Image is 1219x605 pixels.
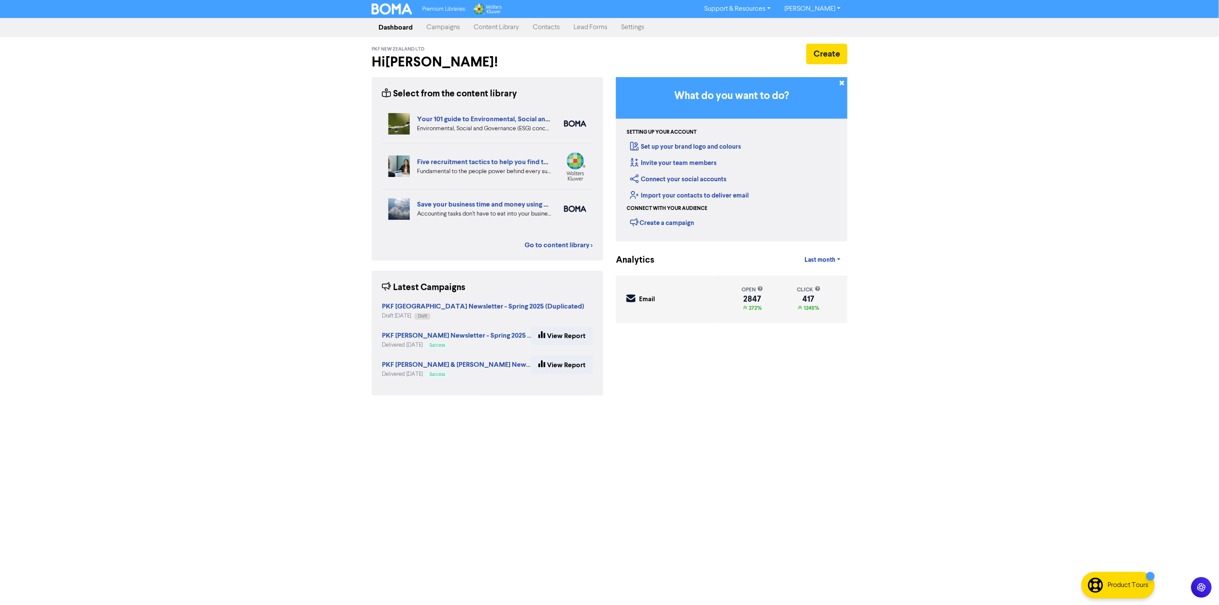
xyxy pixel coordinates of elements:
a: Five recruitment tactics to help you find the right fit [417,158,575,166]
div: Select from the content library [382,87,517,101]
div: Delivered [DATE] [382,341,531,349]
div: click [797,286,820,294]
div: Draft [DATE] [382,312,584,320]
h2: Hi [PERSON_NAME] ! [372,54,603,70]
div: Fundamental to the people power behind every successful enterprise: how to recruit the right talent. [417,167,551,176]
div: Create a campaign [630,216,694,229]
a: Last month [798,252,847,269]
div: Connect with your audience [627,205,707,213]
a: Support & Resources [697,2,778,16]
a: [PERSON_NAME] [778,2,847,16]
a: Go to content library > [525,240,593,250]
img: wolters_kluwer [564,152,586,181]
strong: PKF [PERSON_NAME] & [PERSON_NAME] Newsletter - Spring 2025 (Duplicated for staff) [382,360,654,369]
span: Success [429,372,445,377]
a: Settings [614,19,651,36]
div: 417 [797,296,820,302]
iframe: Chat Widget [1176,564,1219,605]
a: Set up your brand logo and colours [630,143,741,151]
span: Draft [418,314,427,318]
img: boma_accounting [564,206,586,212]
a: PKF [PERSON_NAME] Newsletter - Spring 2025 (Duplicated for [PERSON_NAME]) [382,332,632,339]
a: Dashboard [372,19,420,36]
span: Last month [805,256,835,264]
a: PKF [PERSON_NAME] & [PERSON_NAME] Newsletter - Spring 2025 (Duplicated for staff) [382,362,654,368]
div: 2847 [742,296,763,302]
span: 272% [748,305,762,311]
a: PKF [GEOGRAPHIC_DATA] Newsletter - Spring 2025 (Duplicated) [382,303,584,310]
div: Latest Campaigns [382,281,465,294]
strong: PKF [GEOGRAPHIC_DATA] Newsletter - Spring 2025 (Duplicated) [382,302,584,311]
img: Wolters Kluwer [473,3,502,15]
img: boma [564,120,586,127]
div: Accounting tasks don’t have to eat into your business time. With the right cloud accounting softw... [417,210,551,219]
span: 1245% [802,305,819,311]
span: Success [429,343,445,347]
div: open [742,286,763,294]
a: Import your contacts to deliver email [630,192,749,200]
a: Invite your team members [630,159,717,167]
a: Your 101 guide to Environmental, Social and Governance (ESG) [417,115,607,123]
a: Content Library [467,19,526,36]
button: Create [806,44,847,64]
img: BOMA Logo [372,3,412,15]
a: View Report [531,327,593,345]
span: Premium Libraries: [422,6,466,12]
div: Email [639,295,655,305]
div: Analytics [616,254,644,267]
div: Environmental, Social and Governance (ESG) concerns are a vital part of running a business. Our 1... [417,124,551,133]
a: Save your business time and money using cloud accounting [417,200,597,209]
strong: PKF [PERSON_NAME] Newsletter - Spring 2025 (Duplicated for [PERSON_NAME]) [382,331,632,340]
a: Campaigns [420,19,467,36]
h3: What do you want to do? [629,90,835,102]
span: PKF New Zealand Ltd [372,46,424,52]
a: Lead Forms [567,19,614,36]
a: View Report [531,356,593,374]
div: Delivered [DATE] [382,370,531,378]
a: Connect your social accounts [630,175,727,183]
a: Contacts [526,19,567,36]
div: Getting Started in BOMA [616,77,847,241]
div: Setting up your account [627,129,697,136]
